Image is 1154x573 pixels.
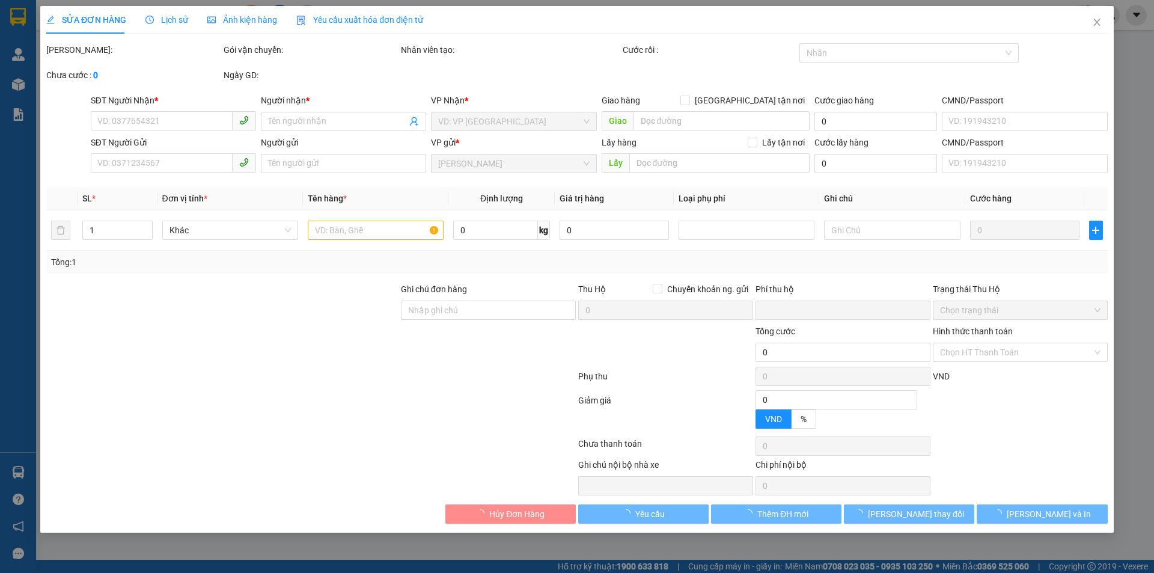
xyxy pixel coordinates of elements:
div: SĐT Người Nhận [91,94,256,107]
span: SL [83,194,93,203]
div: Phí thu hộ [756,283,930,301]
span: plus [1090,225,1102,235]
span: VND [933,372,950,381]
button: [PERSON_NAME] thay đổi [844,504,974,524]
span: [GEOGRAPHIC_DATA] tận nơi [690,94,810,107]
div: Người gửi [261,136,426,149]
span: VND [765,414,782,424]
span: Tổng cước [756,326,795,336]
div: Cước rồi : [623,43,798,57]
span: Định lượng [480,194,523,203]
span: loading [744,509,757,518]
input: Cước giao hàng [814,112,937,131]
div: Ghi chú nội bộ nhà xe [578,458,753,476]
div: CMND/Passport [942,94,1107,107]
button: Hủy Đơn Hàng [445,504,576,524]
button: Thêm ĐH mới [711,504,841,524]
span: clock-circle [145,16,154,24]
th: Ghi chú [820,187,965,210]
span: loading [855,509,868,518]
div: Phụ thu [577,370,754,391]
span: Giao [602,111,633,130]
input: Dọc đường [633,111,810,130]
span: Yêu cầu [635,507,665,521]
div: Người nhận [261,94,426,107]
span: SỬA ĐƠN HÀNG [46,15,126,25]
input: Ghi Chú [825,221,960,240]
div: Gói vận chuyển: [224,43,398,57]
button: plus [1089,221,1102,240]
div: SĐT Người Gửi [91,136,256,149]
div: Chưa thanh toán [577,437,754,458]
span: loading [994,509,1007,518]
span: Cư Kuin [439,155,590,173]
input: Dọc đường [629,153,810,173]
input: Ghi chú đơn hàng [401,301,576,320]
img: icon [296,16,306,25]
label: Cước lấy hàng [814,138,869,147]
span: Chọn trạng thái [940,301,1101,319]
div: [PERSON_NAME]: [46,43,221,57]
span: [PERSON_NAME] thay đổi [868,507,964,521]
th: Loại phụ phí [674,187,819,210]
span: user-add [410,117,420,126]
div: CMND/Passport [942,136,1107,149]
span: Cước hàng [970,194,1012,203]
button: [PERSON_NAME] và In [977,504,1108,524]
span: picture [207,16,216,24]
span: VP Nhận [432,96,465,105]
div: Chưa cước : [46,69,221,82]
span: Khác [169,221,291,239]
span: Giao hàng [602,96,640,105]
span: Giá trị hàng [560,194,604,203]
span: Lấy [602,153,629,173]
span: kg [538,221,550,240]
div: Chi phí nội bộ [756,458,930,476]
span: Lấy hàng [602,138,637,147]
button: Close [1080,6,1114,40]
label: Hình thức thanh toán [933,326,1013,336]
input: Cước lấy hàng [814,154,937,173]
b: 0 [93,70,98,80]
span: Hủy Đơn Hàng [489,507,545,521]
div: Tổng: 1 [51,256,445,269]
span: Thu Hộ [578,284,606,294]
label: Cước giao hàng [814,96,874,105]
span: Yêu cầu xuất hóa đơn điện tử [296,15,423,25]
input: 0 [970,221,1079,240]
span: % [801,414,807,424]
button: Yêu cầu [578,504,709,524]
span: [PERSON_NAME] và In [1007,507,1091,521]
label: Ghi chú đơn hàng [401,284,467,294]
span: Chuyển khoản ng. gửi [662,283,753,296]
div: Giảm giá [577,394,754,434]
span: loading [476,509,489,518]
input: VD: Bàn, Ghế [308,221,444,240]
div: VP gửi [432,136,597,149]
span: Ảnh kiện hàng [207,15,277,25]
div: Nhân viên tạo: [401,43,620,57]
span: Thêm ĐH mới [757,507,808,521]
button: delete [51,221,70,240]
div: Trạng thái Thu Hộ [933,283,1108,296]
span: phone [239,158,249,167]
span: Lấy tận nơi [757,136,810,149]
span: phone [239,115,249,125]
span: Lịch sử [145,15,188,25]
span: Đơn vị tính [162,194,207,203]
span: Tên hàng [308,194,347,203]
span: loading [622,509,635,518]
div: Ngày GD: [224,69,398,82]
span: close [1092,17,1102,27]
span: edit [46,16,55,24]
